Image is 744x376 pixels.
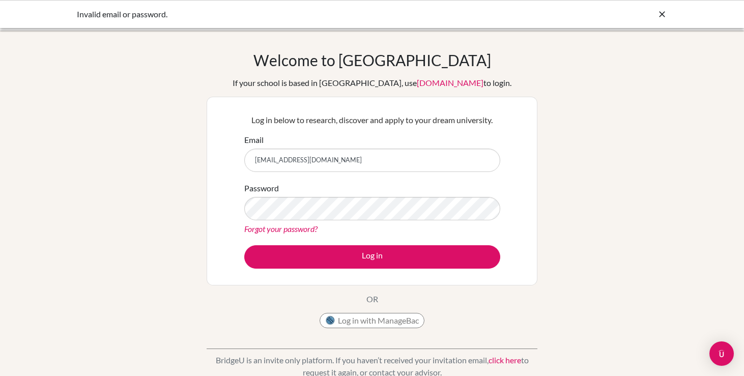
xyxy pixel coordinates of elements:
[244,245,500,269] button: Log in
[320,313,424,328] button: Log in with ManageBac
[244,114,500,126] p: Log in below to research, discover and apply to your dream university.
[77,8,514,20] div: Invalid email or password.
[233,77,511,89] div: If your school is based in [GEOGRAPHIC_DATA], use to login.
[366,293,378,305] p: OR
[244,182,279,194] label: Password
[244,224,318,234] a: Forgot your password?
[253,51,491,69] h1: Welcome to [GEOGRAPHIC_DATA]
[417,78,483,88] a: [DOMAIN_NAME]
[244,134,264,146] label: Email
[489,355,521,365] a: click here
[709,341,734,366] div: Open Intercom Messenger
